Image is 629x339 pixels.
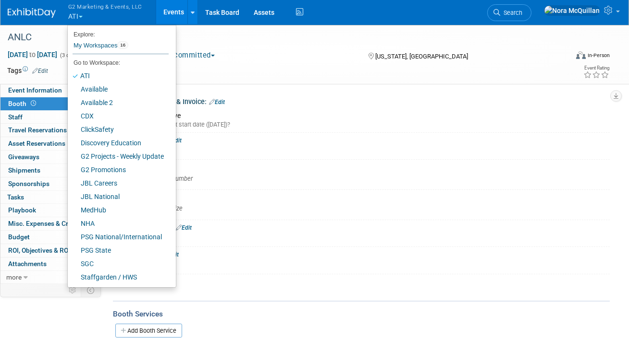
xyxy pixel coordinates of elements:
img: ExhibitDay [8,8,56,18]
a: Playbook [0,204,100,217]
td: Toggle Event Tabs [81,284,101,296]
span: Travel Reservations [8,126,67,134]
img: Nora McQuillan [544,5,600,16]
a: My Workspaces16 [73,37,169,54]
div: Booth Notes: [117,274,610,287]
a: ClickSafety [68,123,169,136]
span: to [28,51,37,58]
li: Explore: [68,29,169,37]
a: Asset Reservations [0,137,100,150]
a: Edit [209,99,225,105]
div: Included In Booth: [117,220,610,233]
div: Booth Size: [117,190,610,202]
span: G2 Marketing & Events, LLC [68,1,142,12]
td: Personalize Event Tab Strip [64,284,81,296]
span: Sponsorships [8,180,49,187]
span: Asset Reservations [8,140,65,147]
a: CDX [68,109,169,123]
span: Search [500,9,522,16]
span: ROI, Objectives & ROO [8,246,73,254]
a: Misc. Expenses & Credits [0,217,100,230]
a: Booth [0,97,100,110]
a: Discovery Education [68,136,169,150]
a: JBL National [68,190,169,203]
span: [US_STATE], [GEOGRAPHIC_DATA] [375,53,468,60]
span: Misc. Expenses & Credits [8,220,83,227]
a: PSG State [68,244,169,257]
span: Event Information [8,86,62,94]
a: Shipments [0,164,100,177]
a: ATI [68,69,169,82]
span: Playbook [8,206,36,214]
a: G2 Promotions [68,163,169,176]
div: Booth Services [113,309,610,319]
a: Staff [0,111,100,124]
a: Search [487,4,531,21]
a: Giveaways [0,151,100,164]
span: (3 days) [59,52,79,58]
span: Booth [8,100,38,107]
a: Travel Reservations [0,124,100,137]
a: Budget [0,231,100,244]
span: Booth not reserved yet [29,100,38,107]
a: Tasks [0,191,100,204]
li: Go to Workspace: [68,57,169,69]
div: ANLC [4,29,558,46]
a: Available [68,82,169,96]
div: Booth Reservation & Invoice: [117,94,610,107]
div: Need to Reserve [124,108,603,129]
div: Ideally by: event start date ([DATE])? [127,120,603,129]
span: 16 [117,41,128,49]
a: NHA [68,217,169,230]
a: MedHub [68,203,169,217]
span: Giveaways [8,153,39,161]
a: Add Booth Service [115,324,182,338]
a: JBL Careers [68,176,169,190]
div: Event Rating [583,66,609,70]
span: Shipments [8,166,40,174]
span: Staff [8,113,23,121]
div: Event Format [521,50,610,64]
a: Sponsorships [0,177,100,190]
a: ROI, Objectives & ROO [0,244,100,257]
a: Staffgarden / HWS [68,270,169,284]
a: Edit [176,224,192,231]
div: Payment Type: [117,133,610,145]
a: Edit [32,68,48,74]
a: more [0,271,100,284]
div: Booth Number: [117,160,610,172]
div: In-Person [587,52,610,59]
a: G2 Projects - Weekly Update [68,150,169,163]
span: more [6,273,22,281]
button: Committed [161,50,219,60]
span: Tasks [7,193,24,201]
span: [DATE] [DATE] [7,50,58,59]
span: Budget [8,233,30,241]
span: Attachments [8,260,47,268]
a: Attachments [0,257,100,270]
td: Tags [7,66,48,75]
a: Available 2 [68,96,169,109]
a: PSG National/International [68,230,169,244]
a: SGC [68,257,169,270]
img: Format-Inperson.png [576,51,586,59]
a: Event Information [0,84,100,97]
div: Shipping Info: [117,247,610,259]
